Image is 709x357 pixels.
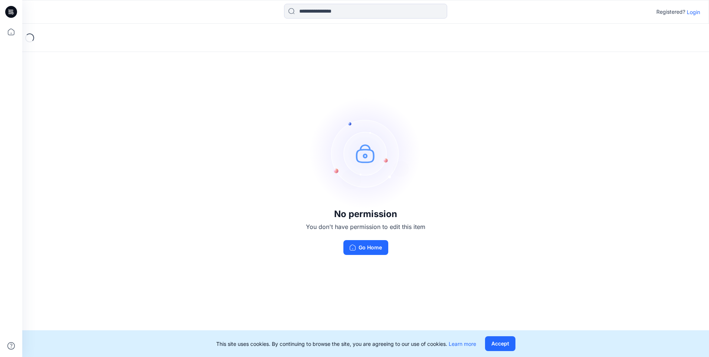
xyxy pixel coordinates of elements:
p: This site uses cookies. By continuing to browse the site, you are agreeing to our use of cookies. [216,340,476,348]
p: You don't have permission to edit this item [306,222,425,231]
button: Go Home [343,240,388,255]
button: Accept [485,336,515,351]
h3: No permission [306,209,425,219]
img: no-perm.svg [310,98,421,209]
p: Login [687,8,700,16]
a: Learn more [449,341,476,347]
p: Registered? [656,7,685,16]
